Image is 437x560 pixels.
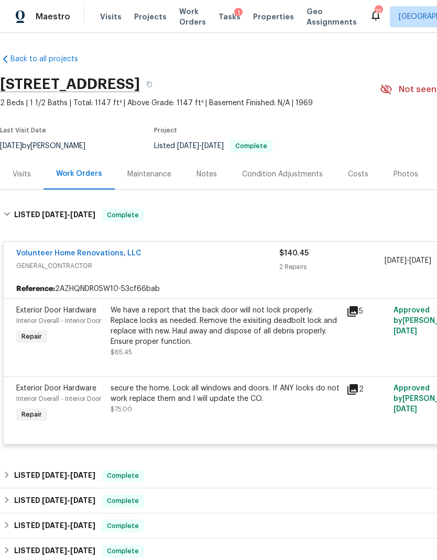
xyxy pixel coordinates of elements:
[16,318,101,324] span: Interior Overall - Interior Door
[70,211,95,218] span: [DATE]
[14,469,95,482] h6: LISTED
[111,349,132,355] span: $65.45
[14,495,95,507] h6: LISTED
[409,257,431,264] span: [DATE]
[134,12,167,22] span: Projects
[16,261,279,271] span: GENERAL_CONTRACTOR
[16,250,141,257] a: Volunteer Home Renovations, LLC
[42,522,95,529] span: -
[154,142,272,150] span: Listed
[14,545,95,557] h6: LISTED
[70,522,95,529] span: [DATE]
[17,409,46,420] span: Repair
[154,127,177,133] span: Project
[42,211,67,218] span: [DATE]
[394,328,417,335] span: [DATE]
[394,406,417,413] span: [DATE]
[177,142,199,150] span: [DATE]
[17,331,46,342] span: Repair
[42,211,95,218] span: -
[394,169,418,180] div: Photos
[42,497,67,504] span: [DATE]
[103,210,143,220] span: Complete
[202,142,224,150] span: [DATE]
[346,383,387,396] div: 2
[36,12,70,22] span: Maestro
[385,255,431,266] span: -
[42,472,67,479] span: [DATE]
[103,471,143,481] span: Complete
[111,383,340,404] div: secure the home. Lock all windows and doors. If ANY locks do not work replace them and I will upd...
[196,169,217,180] div: Notes
[348,169,368,180] div: Costs
[42,472,95,479] span: -
[100,12,122,22] span: Visits
[42,497,95,504] span: -
[279,250,309,257] span: $140.45
[14,209,95,221] h6: LISTED
[111,406,132,412] span: $75.00
[42,522,67,529] span: [DATE]
[231,143,271,149] span: Complete
[218,13,241,20] span: Tasks
[16,396,101,402] span: Interior Overall - Interior Door
[16,284,55,294] b: Reference:
[346,305,387,318] div: 5
[103,546,143,556] span: Complete
[14,520,95,532] h6: LISTED
[140,75,159,94] button: Copy Address
[42,547,95,554] span: -
[385,257,407,264] span: [DATE]
[179,6,206,27] span: Work Orders
[70,497,95,504] span: [DATE]
[111,305,340,347] div: We have a report that the back door will not lock properly. Replace locks as needed. Remove the e...
[127,169,171,180] div: Maintenance
[307,6,357,27] span: Geo Assignments
[16,385,96,392] span: Exterior Door Hardware
[177,142,224,150] span: -
[103,496,143,506] span: Complete
[234,8,243,18] div: 1
[70,472,95,479] span: [DATE]
[242,169,323,180] div: Condition Adjustments
[56,169,102,179] div: Work Orders
[70,547,95,554] span: [DATE]
[103,521,143,531] span: Complete
[13,169,31,180] div: Visits
[253,12,294,22] span: Properties
[16,307,96,314] span: Exterior Door Hardware
[279,262,385,272] div: 2 Repairs
[375,6,382,17] div: 12
[42,547,67,554] span: [DATE]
